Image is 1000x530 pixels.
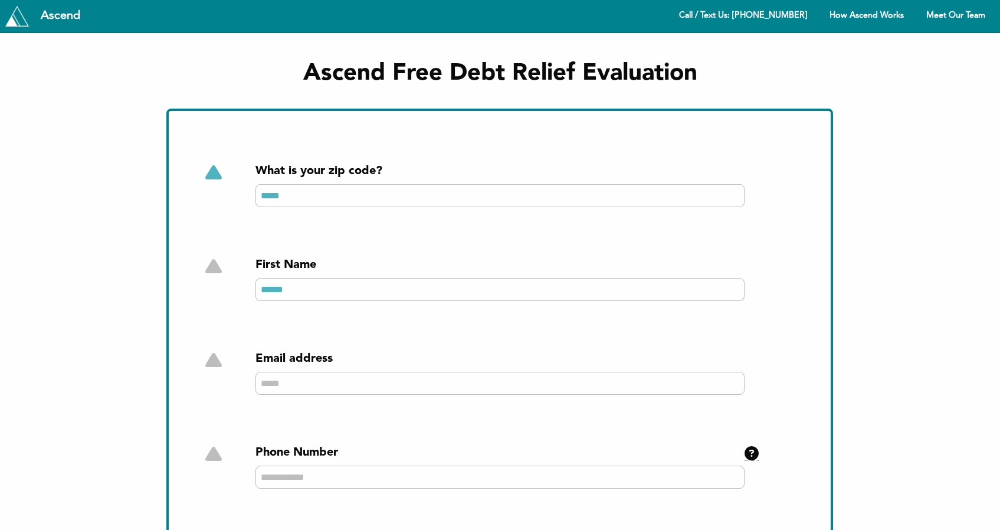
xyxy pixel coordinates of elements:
[819,5,914,28] a: How Ascend Works
[255,163,744,179] div: What is your zip code?
[669,5,817,28] a: Call / Text Us: [PHONE_NUMBER]
[255,257,744,273] div: First Name
[255,444,744,461] div: Phone Number
[5,6,29,26] img: Tryascend.com
[255,351,744,367] div: Email address
[303,57,697,90] h1: Ascend Free Debt Relief Evaluation
[31,10,90,22] div: Ascend
[2,3,93,29] a: Tryascend.com Ascend
[916,5,995,28] a: Meet Our Team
